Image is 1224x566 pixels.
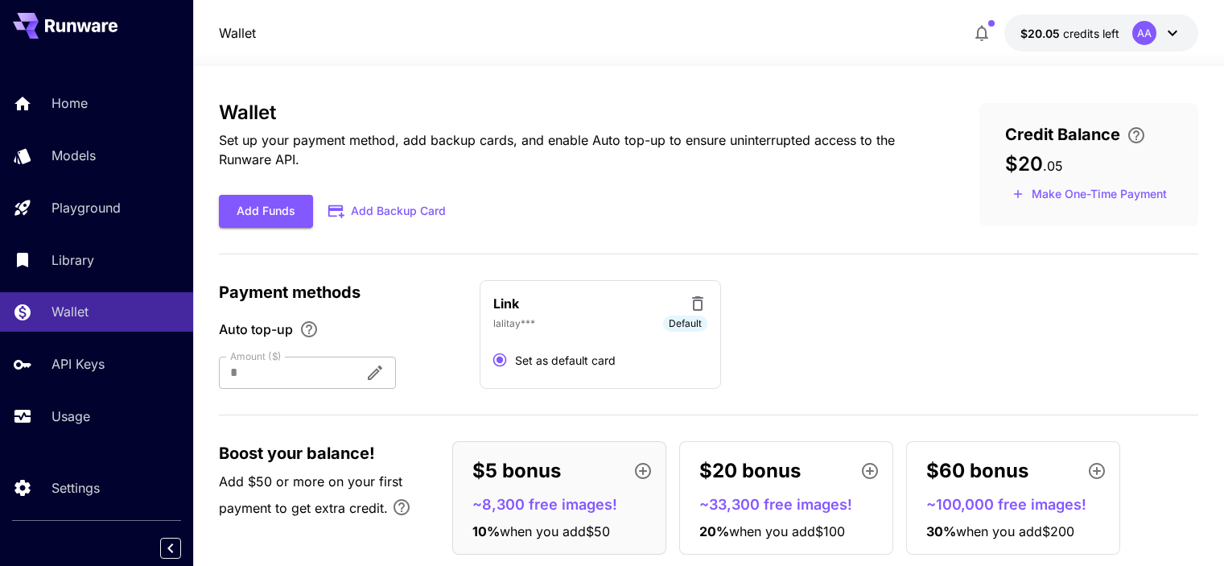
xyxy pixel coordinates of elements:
p: $5 bonus [472,457,561,485]
span: $20.05 [1020,27,1063,40]
span: credits left [1063,27,1119,40]
span: . 05 [1043,158,1063,174]
span: Boost your balance! [219,441,375,465]
h3: Wallet [219,101,928,124]
p: $20 bonus [699,457,801,485]
span: when you add $50 [500,523,610,539]
p: ~8,300 free images! [472,494,659,515]
span: $20 [1005,152,1043,176]
p: Wallet [52,302,89,321]
button: Add Backup Card [313,196,463,227]
p: $60 bonus [926,457,1028,485]
p: Payment methods [219,280,460,304]
span: 30 % [926,523,956,539]
button: Enable Auto top-up to ensure uninterrupted service. We'll automatically bill the chosen amount wh... [293,320,325,339]
div: Collapse sidebar [172,534,193,563]
button: Enter your card details and choose an Auto top-up amount to avoid service interruptions. We'll au... [1120,126,1152,145]
div: AA [1132,21,1156,45]
p: ~100,000 free images! [926,494,1113,515]
span: when you add $200 [956,523,1074,539]
button: Add Funds [219,195,313,228]
p: API Keys [52,354,105,374]
button: Bonus applies only to your first payment, up to 30% on the first $1,000. [385,491,418,523]
label: Amount ($) [230,349,282,363]
span: Credit Balance [1005,122,1120,147]
p: Playground [52,198,121,217]
span: Add $50 or more on your first payment to get extra credit. [219,473,402,516]
span: when you add $100 [729,523,845,539]
span: Set as default card [515,352,616,369]
button: Collapse sidebar [160,538,181,559]
span: 10 % [472,523,500,539]
p: Usage [52,407,90,426]
span: Default [663,316,707,331]
a: Wallet [219,23,256,43]
p: Models [52,146,96,165]
div: $20.05 [1020,25,1119,42]
p: Link [493,294,519,313]
nav: breadcrumb [219,23,256,43]
p: Library [52,250,94,270]
span: Auto top-up [219,320,293,339]
span: 20 % [699,523,729,539]
p: Set up your payment method, add backup cards, and enable Auto top-up to ensure uninterrupted acce... [219,130,928,169]
p: Settings [52,478,100,498]
button: $20.05AA [1004,14,1198,52]
p: ~33,300 free images! [699,494,886,515]
p: Home [52,93,88,113]
button: Make a one-time, non-recurring payment [1005,182,1174,207]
